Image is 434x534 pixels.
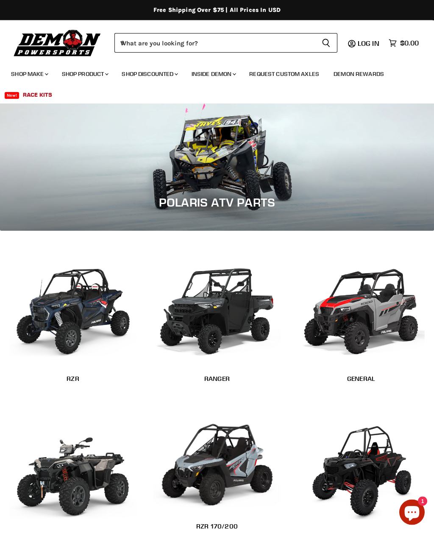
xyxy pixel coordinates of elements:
[298,369,425,389] a: General
[185,65,242,83] a: Inside Demon
[384,37,423,49] a: $0.00
[153,419,281,510] img: RZR 170/200
[400,39,419,47] span: $0.00
[5,92,19,99] span: New!
[298,375,425,383] h2: General
[5,62,417,103] ul: Main menu
[153,257,281,363] img: Ranger
[17,86,58,103] a: Race Kits
[354,39,384,47] a: Log in
[298,257,425,363] img: General
[327,65,390,83] a: Demon Rewards
[315,33,337,53] button: Search
[5,65,53,83] a: Shop Make
[11,28,104,58] img: Demon Powersports
[9,257,136,363] img: RZR
[243,65,325,83] a: Request Custom Axles
[115,65,183,83] a: Shop Discounted
[153,375,281,383] h2: Ranger
[114,33,337,53] form: Product
[9,369,136,389] a: RZR
[298,419,425,525] img: Ace
[397,500,427,527] inbox-online-store-chat: Shopify online store chat
[153,369,281,389] a: Ranger
[114,33,315,53] input: When autocomplete results are available use up and down arrows to review and enter to select
[153,522,281,531] h2: RZR 170/200
[9,375,136,383] h2: RZR
[358,39,379,48] span: Log in
[11,196,423,210] h1: Polaris ATV Parts
[56,65,114,83] a: Shop Product
[9,419,136,525] img: Sportsman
